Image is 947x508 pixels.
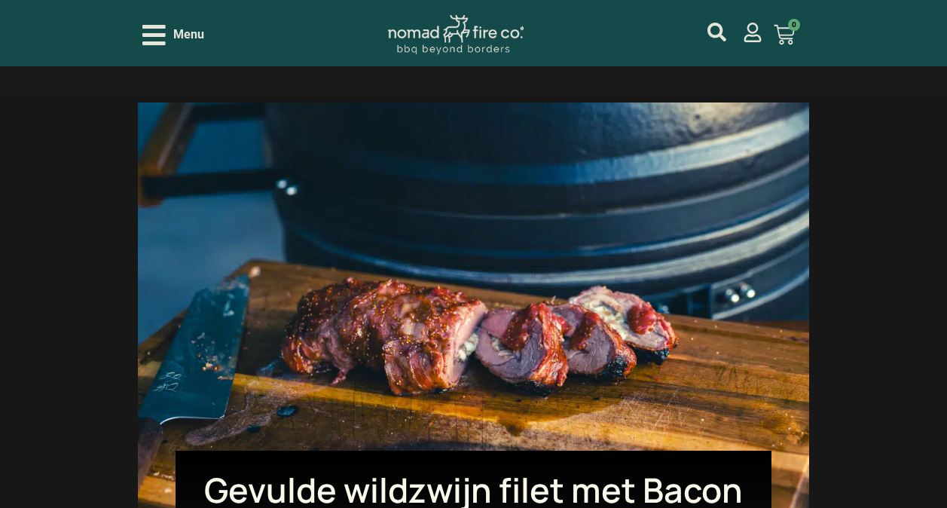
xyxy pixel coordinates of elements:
[173,26,204,44] span: Menu
[743,23,762,42] a: mijn account
[388,15,524,55] img: Nomad Logo
[707,23,726,41] a: mijn account
[788,19,800,31] span: 0
[142,22,204,48] div: Open/Close Menu
[756,15,813,54] a: 0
